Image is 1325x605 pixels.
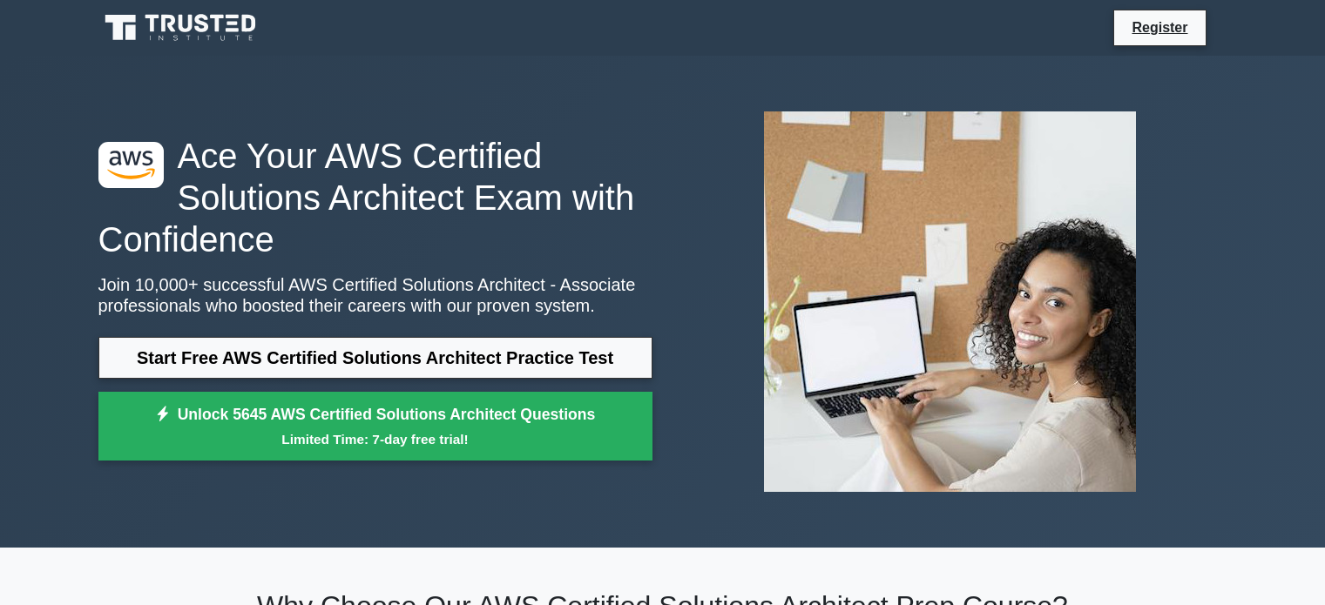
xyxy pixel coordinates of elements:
[120,429,631,449] small: Limited Time: 7-day free trial!
[98,392,652,461] a: Unlock 5645 AWS Certified Solutions Architect QuestionsLimited Time: 7-day free trial!
[98,274,652,316] p: Join 10,000+ successful AWS Certified Solutions Architect - Associate professionals who boosted t...
[98,337,652,379] a: Start Free AWS Certified Solutions Architect Practice Test
[1121,17,1198,38] a: Register
[98,135,652,260] h1: Ace Your AWS Certified Solutions Architect Exam with Confidence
